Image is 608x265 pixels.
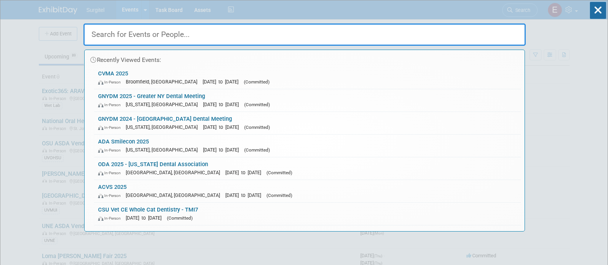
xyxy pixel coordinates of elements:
span: In-Person [98,125,124,130]
span: [US_STATE], [GEOGRAPHIC_DATA] [126,124,202,130]
span: [DATE] to [DATE] [203,79,242,85]
a: ODA 2025 - [US_STATE] Dental Association In-Person [GEOGRAPHIC_DATA], [GEOGRAPHIC_DATA] [DATE] to... [94,157,521,180]
span: [GEOGRAPHIC_DATA], [GEOGRAPHIC_DATA] [126,192,224,198]
span: [DATE] to [DATE] [126,215,165,221]
span: In-Person [98,216,124,221]
a: CSU Vet CE Whole Cat Dentistry - TMI7 In-Person [DATE] to [DATE] (Committed) [94,203,521,225]
span: (Committed) [244,79,270,85]
span: In-Person [98,102,124,107]
input: Search for Events or People... [83,23,526,46]
a: GNYDM 2025 - Greater NY Dental Meeting In-Person [US_STATE], [GEOGRAPHIC_DATA] [DATE] to [DATE] (... [94,89,521,112]
span: [DATE] to [DATE] [203,124,243,130]
span: [DATE] to [DATE] [203,102,243,107]
span: In-Person [98,80,124,85]
span: [DATE] to [DATE] [203,147,243,153]
a: CVMA 2025 In-Person Broomfield, [GEOGRAPHIC_DATA] [DATE] to [DATE] (Committed) [94,67,521,89]
span: (Committed) [244,102,270,107]
a: ACVS 2025 In-Person [GEOGRAPHIC_DATA], [GEOGRAPHIC_DATA] [DATE] to [DATE] (Committed) [94,180,521,202]
span: (Committed) [267,170,292,175]
span: [DATE] to [DATE] [225,192,265,198]
div: Recently Viewed Events: [88,50,521,67]
span: [US_STATE], [GEOGRAPHIC_DATA] [126,147,202,153]
a: GNYDM 2024 - [GEOGRAPHIC_DATA] Dental Meeting In-Person [US_STATE], [GEOGRAPHIC_DATA] [DATE] to [... [94,112,521,134]
span: In-Person [98,193,124,198]
span: [GEOGRAPHIC_DATA], [GEOGRAPHIC_DATA] [126,170,224,175]
a: ADA Smilecon 2025 In-Person [US_STATE], [GEOGRAPHIC_DATA] [DATE] to [DATE] (Committed) [94,135,521,157]
span: In-Person [98,148,124,153]
span: In-Person [98,170,124,175]
span: Broomfield, [GEOGRAPHIC_DATA] [126,79,201,85]
span: [DATE] to [DATE] [225,170,265,175]
span: (Committed) [167,215,193,221]
span: [US_STATE], [GEOGRAPHIC_DATA] [126,102,202,107]
span: (Committed) [267,193,292,198]
span: (Committed) [244,147,270,153]
span: (Committed) [244,125,270,130]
